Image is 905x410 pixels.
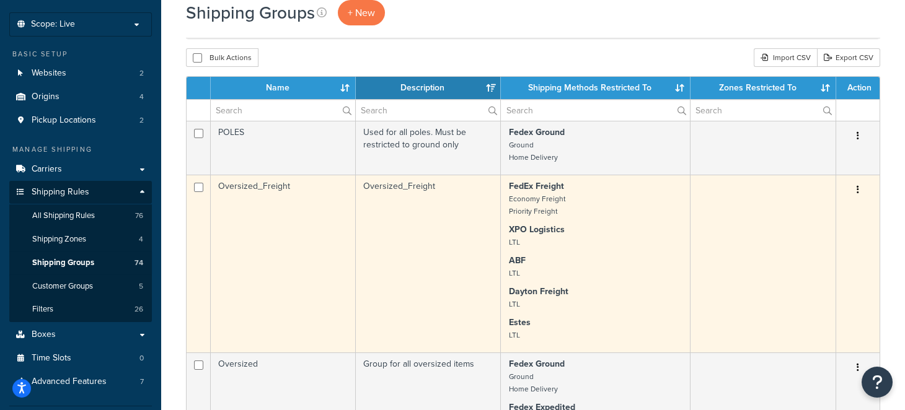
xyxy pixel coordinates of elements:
[9,228,152,251] li: Shipping Zones
[139,281,143,292] span: 5
[9,370,152,393] a: Advanced Features 7
[139,234,143,245] span: 4
[691,100,836,121] input: Search
[508,139,557,163] small: Ground Home Delivery
[32,115,96,126] span: Pickup Locations
[139,115,144,126] span: 2
[9,298,152,321] a: Filters 26
[9,298,152,321] li: Filters
[9,62,152,85] li: Websites
[32,377,107,387] span: Advanced Features
[501,100,690,121] input: Search
[356,121,501,175] td: Used for all poles. Must be restricted to ground only
[501,77,691,99] th: Shipping Methods Restricted To: activate to sort column ascending
[9,85,152,108] li: Origins
[186,48,258,67] button: Bulk Actions
[9,49,152,59] div: Basic Setup
[508,371,557,395] small: Ground Home Delivery
[817,48,880,67] a: Export CSV
[508,268,519,279] small: LTL
[508,357,564,370] strong: Fedex Ground
[9,370,152,393] li: Advanced Features
[508,237,519,248] small: LTL
[9,109,152,132] li: Pickup Locations
[9,181,152,204] a: Shipping Rules
[9,347,152,370] a: Time Slots 0
[508,285,568,298] strong: Dayton Freight
[508,193,565,217] small: Economy Freight Priority Freight
[508,223,564,236] strong: XPO Logistics
[9,158,152,181] a: Carriers
[348,6,375,20] span: + New
[186,1,315,25] h1: Shipping Groups
[356,175,501,352] td: Oversized_Freight
[32,164,62,175] span: Carriers
[356,100,500,121] input: Search
[139,68,144,79] span: 2
[9,275,152,298] a: Customer Groups 5
[211,100,355,121] input: Search
[32,68,66,79] span: Websites
[32,211,95,221] span: All Shipping Rules
[508,126,564,139] strong: Fedex Ground
[9,109,152,132] a: Pickup Locations 2
[754,48,817,67] div: Import CSV
[139,92,144,102] span: 4
[356,77,501,99] th: Description: activate to sort column ascending
[211,77,356,99] th: Name: activate to sort column ascending
[135,211,143,221] span: 76
[9,228,152,251] a: Shipping Zones 4
[508,180,563,193] strong: FedEx Freight
[862,367,893,398] button: Open Resource Center
[139,353,144,364] span: 0
[32,281,93,292] span: Customer Groups
[31,19,75,30] span: Scope: Live
[140,377,144,387] span: 7
[32,187,89,198] span: Shipping Rules
[32,353,71,364] span: Time Slots
[691,77,836,99] th: Zones Restricted To: activate to sort column ascending
[508,299,519,310] small: LTL
[32,258,94,268] span: Shipping Groups
[32,92,60,102] span: Origins
[9,181,152,322] li: Shipping Rules
[9,347,152,370] li: Time Slots
[9,204,152,227] li: All Shipping Rules
[9,204,152,227] a: All Shipping Rules 76
[9,144,152,155] div: Manage Shipping
[9,323,152,346] a: Boxes
[135,258,143,268] span: 74
[32,304,53,315] span: Filters
[9,251,152,274] li: Shipping Groups
[9,275,152,298] li: Customer Groups
[508,254,525,267] strong: ABF
[9,85,152,108] a: Origins 4
[9,62,152,85] a: Websites 2
[508,316,530,329] strong: Estes
[135,304,143,315] span: 26
[9,251,152,274] a: Shipping Groups 74
[508,329,519,341] small: LTL
[211,121,356,175] td: POLES
[32,234,86,245] span: Shipping Zones
[32,329,56,340] span: Boxes
[836,77,880,99] th: Action
[211,175,356,352] td: Oversized_Freight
